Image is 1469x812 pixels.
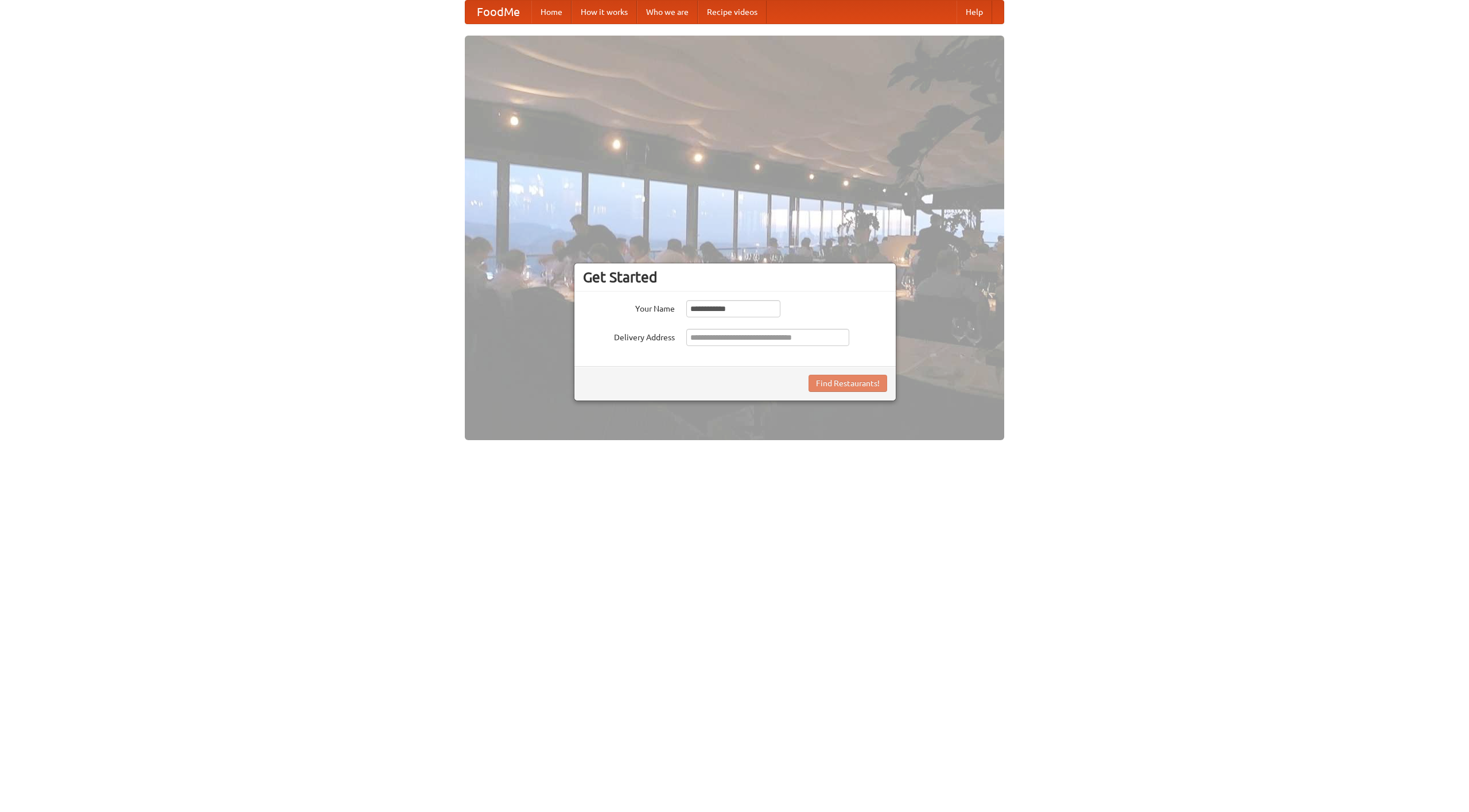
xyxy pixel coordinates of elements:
a: Help [957,1,992,24]
h3: Get Started [583,269,887,286]
a: FoodMe [465,1,531,24]
label: Your Name [583,300,675,314]
label: Delivery Address [583,329,675,343]
a: Recipe videos [698,1,767,24]
button: Find Restaurants! [809,375,887,392]
a: Who we are [637,1,698,24]
a: How it works [572,1,637,24]
a: Home [531,1,572,24]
